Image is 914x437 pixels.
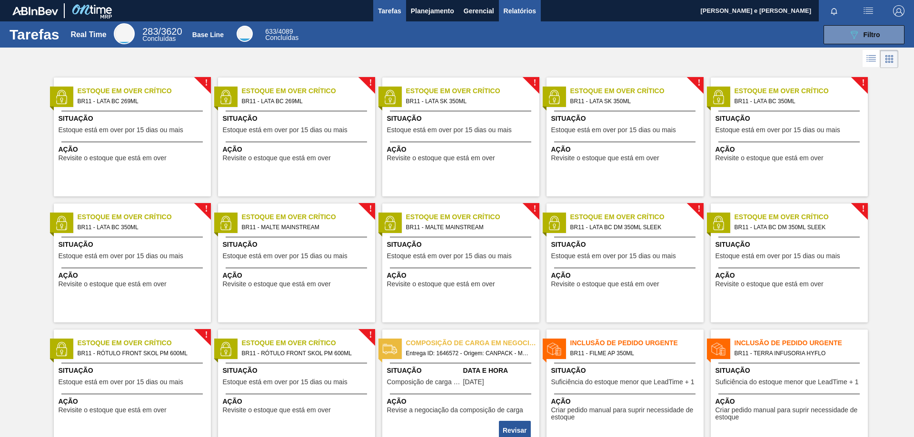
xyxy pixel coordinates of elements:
span: BR11 - RÓTULO FRONT SKOL PM 600ML [78,348,203,359]
span: BR11 - LATA BC DM 350ML SLEEK [570,222,696,233]
img: status [547,90,561,104]
img: status [711,342,725,356]
img: Logout [893,5,904,17]
span: Ação [387,271,537,281]
img: status [383,90,397,104]
span: Ação [551,145,701,155]
span: Criar pedido manual para suprir necessidade de estoque [715,407,865,421]
span: Tarefas [378,5,401,17]
span: ! [369,205,372,213]
span: 283 [142,26,158,37]
img: userActions [863,5,874,17]
span: BR11 - TERRA INFUSORIA HYFLO [735,348,860,359]
span: Revisite o estoque que está em over [223,155,331,162]
div: Real Time [142,28,182,42]
span: / 4089 [265,28,293,35]
span: Situação [551,114,701,124]
span: Ação [59,145,209,155]
span: Revisite o estoque que está em over [59,155,167,162]
h1: Tarefas [10,29,60,40]
span: Ação [715,271,865,281]
span: / 3620 [142,26,182,37]
span: BR11 - FILME AP 350ML [570,348,696,359]
span: Estoque está em over por 15 dias ou mais [59,252,183,260]
span: Composição de carga em negociação [387,379,461,386]
span: 633 [265,28,276,35]
span: Estoque em Over Crítico [406,86,539,96]
span: Composição de carga em negociação [406,338,539,348]
span: Ação [59,397,209,407]
span: Ação [551,397,701,407]
span: Situação [551,240,701,250]
span: Ação [223,145,373,155]
img: status [219,342,233,356]
img: status [383,216,397,230]
span: Revisite o estoque que está em over [59,281,167,288]
span: BR11 - LATA SK 350ML [406,96,532,107]
span: Revisite o estoque que está em over [387,155,495,162]
div: Visão em Cards [880,50,898,68]
span: Estoque está em over por 15 dias ou mais [715,126,840,134]
button: Notificações [819,4,849,18]
span: ! [369,331,372,339]
span: BR11 - LATA SK 350ML [570,96,696,107]
span: Estoque está em over por 15 dias ou mais [551,126,676,134]
span: Criar pedido manual para suprir necessidade de estoque [551,407,701,421]
span: Estoque em Over Crítico [735,86,868,96]
span: Suficiência do estoque menor que LeadTime + 1 [551,379,695,386]
span: Situação [59,366,209,376]
span: Concluídas [142,35,176,42]
span: BR11 - LATA BC 350ML [735,96,860,107]
div: Visão em Lista [863,50,880,68]
span: Estoque em Over Crítico [570,86,704,96]
img: status [54,216,69,230]
span: Ação [59,271,209,281]
span: BR11 - LATA BC DM 350ML SLEEK [735,222,860,233]
span: Revisite o estoque que está em over [715,155,824,162]
span: ! [205,331,208,339]
span: Situação [715,240,865,250]
span: Entrega ID: 1646572 - Origem: CANPACK - MARACANAÚ (CE) - Destino: BR11 [406,348,532,359]
span: ! [205,79,208,87]
span: Situação [715,366,865,376]
div: Base Line [237,26,253,42]
span: Situação [387,114,537,124]
span: Revisite o estoque que está em over [59,407,167,414]
img: TNhmsLtSVTkK8tSr43FrP2fwEKptu5GPRR3wAAAABJRU5ErkJggg== [12,7,58,15]
span: Planejamento [411,5,454,17]
span: Estoque está em over por 15 dias ou mais [387,252,512,260]
span: Revisite o estoque que está em over [223,407,331,414]
span: Estoque está em over por 15 dias ou mais [387,126,512,134]
span: Relatórios [504,5,536,17]
img: status [547,342,561,356]
span: Revisite o estoque que está em over [551,155,659,162]
div: Real Time [114,23,135,44]
span: ! [697,205,700,213]
span: Estoque em Over Crítico [78,212,211,222]
span: BR11 - MALTE MAINSTREAM [242,222,368,233]
span: Situação [59,240,209,250]
span: Situação [715,114,865,124]
span: Situação [387,366,461,376]
span: Estoque está em over por 15 dias ou mais [223,126,348,134]
span: BR11 - LATA BC 269ML [242,96,368,107]
span: Estoque está em over por 15 dias ou mais [715,252,840,260]
button: Filtro [824,25,904,44]
span: ! [369,79,372,87]
span: Ação [387,397,537,407]
span: Ação [715,397,865,407]
img: status [54,90,69,104]
span: Revisite o estoque que está em over [223,281,331,288]
span: Situação [223,114,373,124]
span: Estoque em Over Crítico [242,86,375,96]
span: Estoque está em over por 15 dias ou mais [223,379,348,386]
img: status [219,216,233,230]
span: Revisite o estoque que está em over [387,281,495,288]
span: BR11 - RÓTULO FRONT SKOL PM 600ML [242,348,368,359]
span: ! [862,205,864,213]
span: Filtro [864,31,880,39]
span: Ação [387,145,537,155]
span: Situação [223,366,373,376]
span: ! [533,79,536,87]
span: Data e Hora [463,366,537,376]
